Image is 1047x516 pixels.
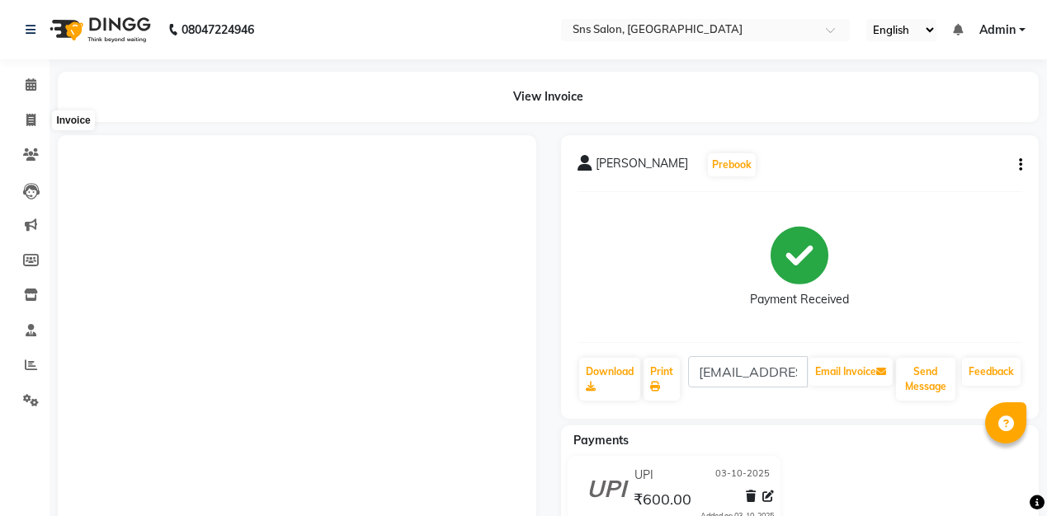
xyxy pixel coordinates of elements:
b: 08047224946 [182,7,254,53]
button: Send Message [896,358,955,401]
div: Payment Received [750,291,849,308]
img: logo [42,7,155,53]
div: View Invoice [58,72,1039,122]
a: Print [644,358,680,401]
span: ₹600.00 [634,490,691,513]
span: 03-10-2025 [715,467,770,484]
input: enter email [688,356,808,387]
div: Invoice [52,110,94,130]
button: Email Invoice [809,358,893,386]
span: Admin [979,21,1016,39]
span: UPI [634,467,653,484]
a: Feedback [962,358,1021,386]
span: [PERSON_NAME] [596,155,688,178]
span: Payments [573,433,629,448]
button: Prebook [708,153,756,176]
a: Download [579,358,640,401]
